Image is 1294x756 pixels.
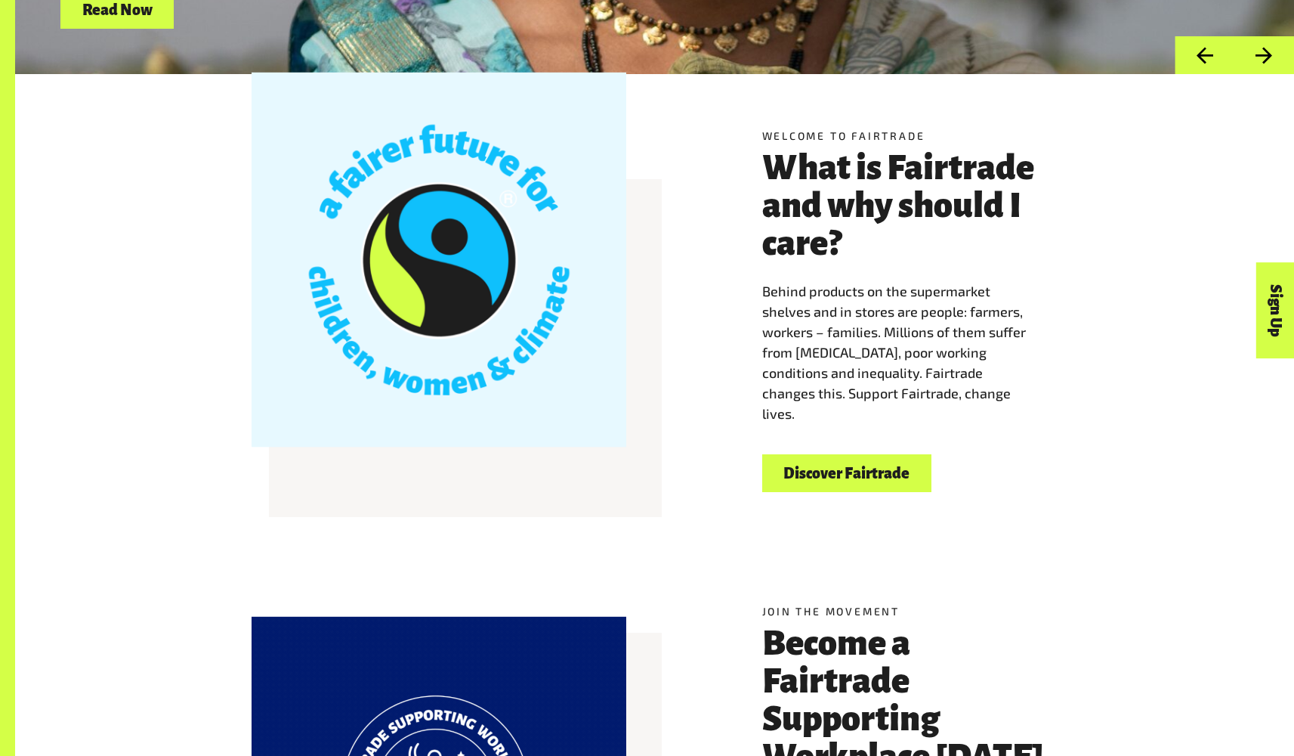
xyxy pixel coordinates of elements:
h5: Join the movement [762,603,1058,619]
button: Previous [1175,36,1234,75]
h3: What is Fairtrade and why should I care? [762,149,1058,262]
a: Discover Fairtrade [762,454,931,493]
span: Behind products on the supermarket shelves and in stores are people: farmers, workers – families.... [762,283,1026,422]
button: Next [1234,36,1294,75]
h5: Welcome to Fairtrade [762,128,1058,144]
